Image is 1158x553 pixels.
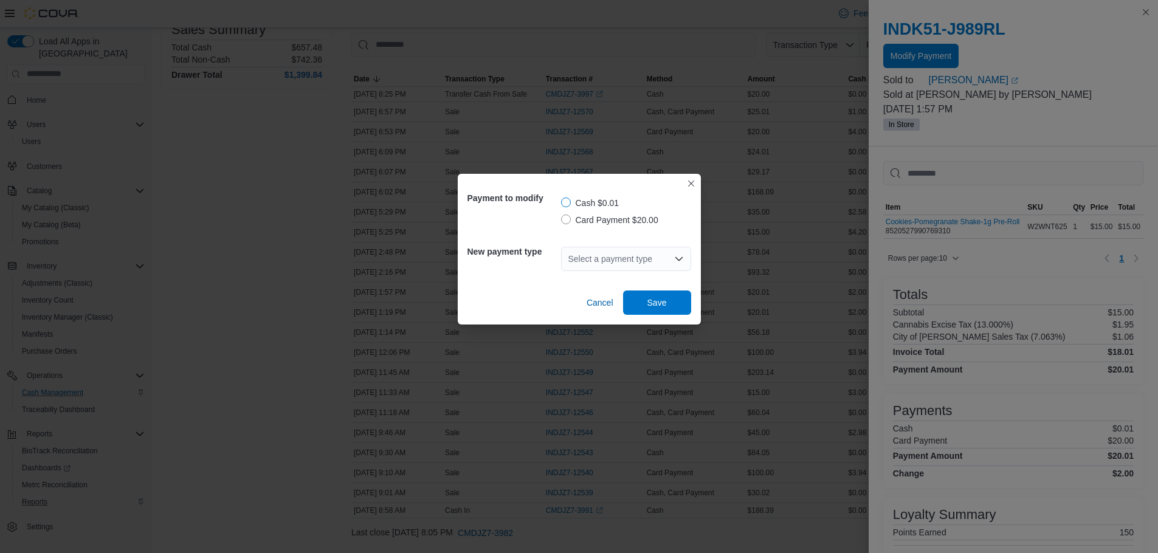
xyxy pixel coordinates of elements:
[568,252,570,266] input: Accessible screen reader label
[467,186,559,210] h5: Payment to modify
[467,239,559,264] h5: New payment type
[684,176,698,191] button: Closes this modal window
[561,213,658,227] label: Card Payment $20.00
[582,290,618,315] button: Cancel
[623,290,691,315] button: Save
[561,196,619,210] label: Cash $0.01
[647,297,667,309] span: Save
[587,297,613,309] span: Cancel
[674,254,684,264] button: Open list of options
